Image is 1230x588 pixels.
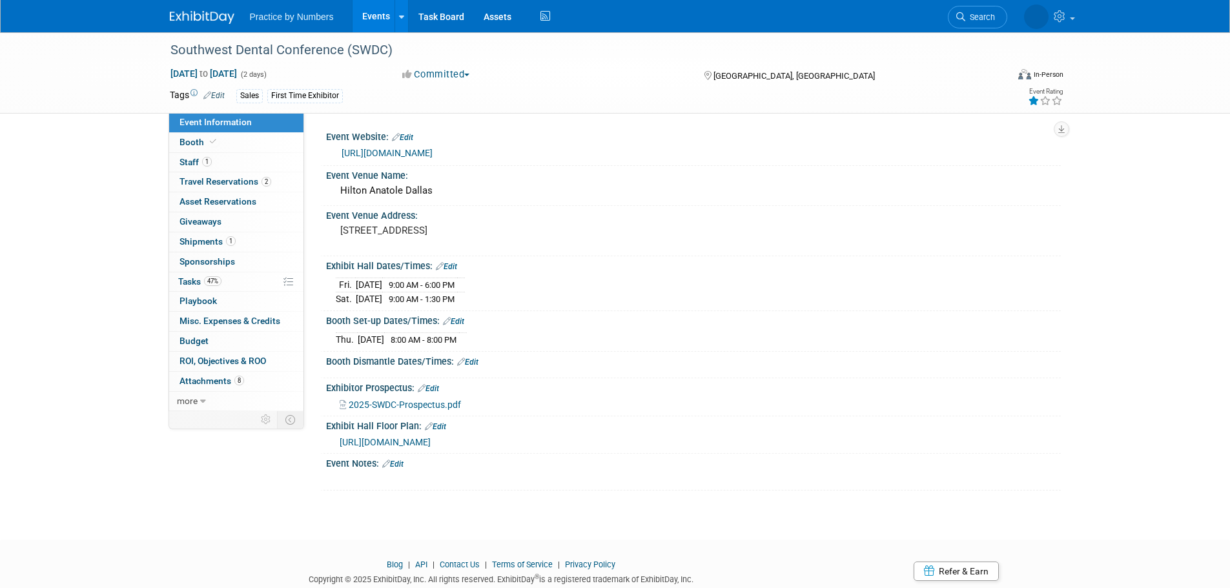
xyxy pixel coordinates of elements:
div: Event Venue Address: [326,206,1061,222]
pre: [STREET_ADDRESS] [340,225,618,236]
a: Edit [425,422,446,431]
span: Shipments [179,236,236,247]
span: ROI, Objectives & ROO [179,356,266,366]
div: Sales [236,89,263,103]
span: [GEOGRAPHIC_DATA], [GEOGRAPHIC_DATA] [713,71,875,81]
div: Event Rating [1028,88,1063,95]
span: 1 [226,236,236,246]
div: Exhibitor Prospectus: [326,378,1061,395]
a: Contact Us [440,560,480,569]
span: Playbook [179,296,217,306]
div: Event Venue Name: [326,166,1061,182]
img: Format-Inperson.png [1018,69,1031,79]
div: Event Website: [326,127,1061,144]
a: Edit [443,317,464,326]
span: Travel Reservations [179,176,271,187]
sup: ® [535,573,539,580]
div: First Time Exhibitor [267,89,343,103]
span: Staff [179,157,212,167]
span: Booth [179,137,219,147]
div: Copyright © 2025 ExhibitDay, Inc. All rights reserved. ExhibitDay is a registered trademark of Ex... [170,571,834,585]
a: Budget [169,332,303,351]
a: ROI, Objectives & ROO [169,352,303,371]
div: In-Person [1033,70,1063,79]
a: Edit [392,133,413,142]
a: Edit [457,358,478,367]
a: Misc. Expenses & Credits [169,312,303,331]
a: Asset Reservations [169,192,303,212]
div: Exhibit Hall Floor Plan: [326,416,1061,433]
span: 9:00 AM - 1:30 PM [389,294,455,304]
a: Shipments1 [169,232,303,252]
img: Hannah Dallek [1024,5,1049,29]
a: API [415,560,427,569]
td: Fri. [336,278,356,292]
div: Event Notes: [326,454,1061,471]
td: Sat. [336,292,356,306]
span: | [429,560,438,569]
td: Tags [170,88,225,103]
span: | [482,560,490,569]
a: Tasks47% [169,272,303,292]
td: Toggle Event Tabs [277,411,303,428]
a: Refer & Earn [914,562,999,581]
td: [DATE] [356,278,382,292]
span: | [555,560,563,569]
td: Personalize Event Tab Strip [255,411,278,428]
span: Tasks [178,276,221,287]
div: Southwest Dental Conference (SWDC) [166,39,988,62]
a: Terms of Service [492,560,553,569]
a: Edit [418,384,439,393]
div: Booth Dismantle Dates/Times: [326,352,1061,369]
span: Attachments [179,376,244,386]
span: Event Information [179,117,252,127]
span: 47% [204,276,221,286]
div: Exhibit Hall Dates/Times: [326,256,1061,273]
a: Edit [203,91,225,100]
a: Sponsorships [169,252,303,272]
button: Committed [398,68,475,81]
td: [DATE] [356,292,382,306]
span: Asset Reservations [179,196,256,207]
span: 9:00 AM - 6:00 PM [389,280,455,290]
a: Event Information [169,113,303,132]
div: Hilton Anatole Dallas [336,181,1051,201]
span: (2 days) [240,70,267,79]
span: Misc. Expenses & Credits [179,316,280,326]
div: Event Format [931,67,1064,86]
span: Practice by Numbers [250,12,334,22]
a: more [169,392,303,411]
a: 2025-SWDC-Prospectus.pdf [340,400,461,410]
a: Travel Reservations2 [169,172,303,192]
span: 8 [234,376,244,385]
a: Privacy Policy [565,560,615,569]
a: [URL][DOMAIN_NAME] [342,148,433,158]
span: | [405,560,413,569]
span: Sponsorships [179,256,235,267]
a: Booth [169,133,303,152]
a: Search [948,6,1007,28]
a: Playbook [169,292,303,311]
span: Search [965,12,995,22]
span: Budget [179,336,209,346]
a: Edit [436,262,457,271]
span: 2 [261,177,271,187]
span: 1 [202,157,212,167]
td: Thu. [336,333,358,347]
a: Edit [382,460,404,469]
span: Giveaways [179,216,221,227]
a: Blog [387,560,403,569]
span: to [198,68,210,79]
a: Giveaways [169,212,303,232]
span: more [177,396,198,406]
a: Attachments8 [169,372,303,391]
img: ExhibitDay [170,11,234,24]
span: [DATE] [DATE] [170,68,238,79]
a: [URL][DOMAIN_NAME] [340,437,431,447]
span: 8:00 AM - 8:00 PM [391,335,456,345]
span: 2025-SWDC-Prospectus.pdf [349,400,461,410]
i: Booth reservation complete [210,138,216,145]
div: Booth Set-up Dates/Times: [326,311,1061,328]
td: [DATE] [358,333,384,347]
